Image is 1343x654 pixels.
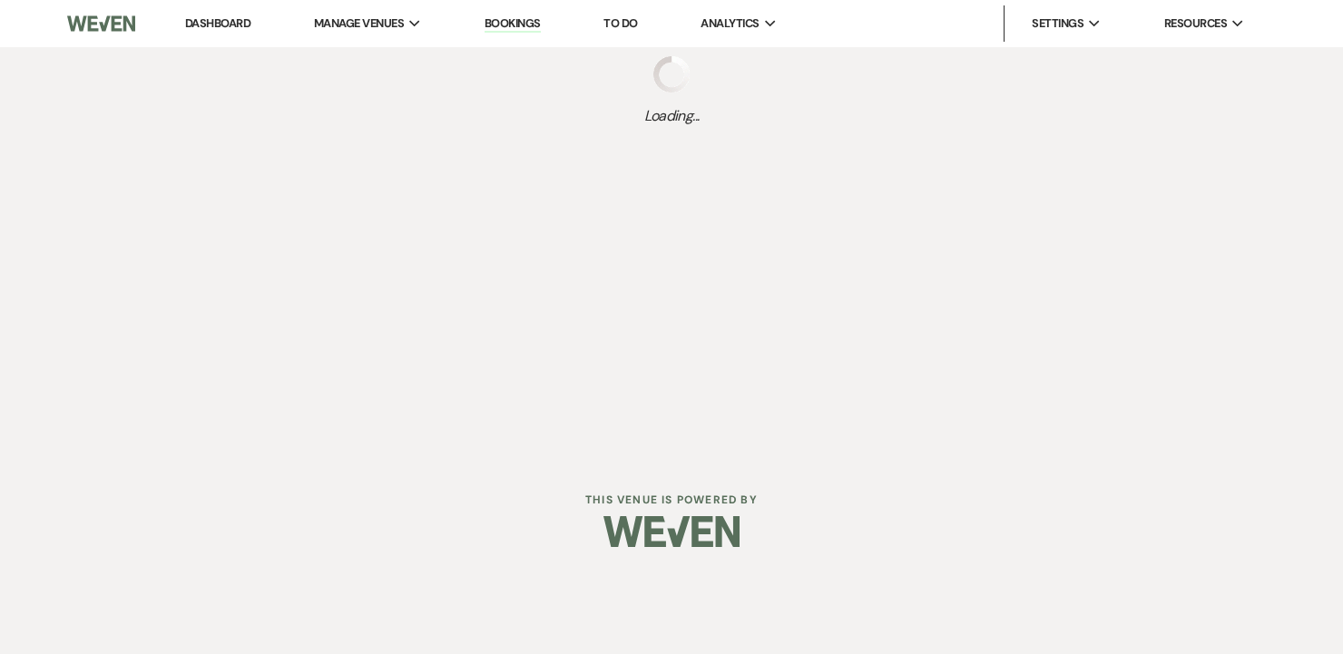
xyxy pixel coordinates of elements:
[1032,15,1083,33] span: Settings
[603,15,637,31] a: To Do
[1164,15,1227,33] span: Resources
[644,105,700,127] span: Loading...
[653,56,690,93] img: loading spinner
[485,15,541,33] a: Bookings
[67,5,135,43] img: Weven Logo
[603,500,740,563] img: Weven Logo
[701,15,759,33] span: Analytics
[314,15,404,33] span: Manage Venues
[185,15,250,31] a: Dashboard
